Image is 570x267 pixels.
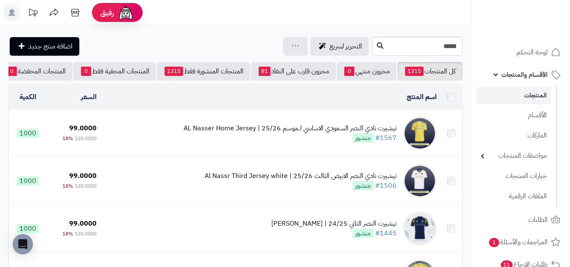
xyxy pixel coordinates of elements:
[476,42,565,62] a: لوحة التحكم
[516,46,548,58] span: لوحة التحكم
[81,67,91,76] span: 0
[75,230,97,237] span: 120.0000
[330,41,362,51] span: التحرير لسريع
[476,232,565,252] a: المراجعات والأسئلة1
[117,4,134,21] img: ai-face.png
[476,127,551,145] a: الماركات
[488,236,548,248] span: المراجعات والأسئلة
[476,187,551,205] a: الملفات الرقمية
[353,133,373,143] span: منشور
[28,41,73,51] span: اضافة منتج جديد
[205,171,397,181] div: تيشيرت نادي النصر الابيض الثالث 25/26 | Al Nassr Third Jersey white
[69,123,97,133] span: 99.0000
[337,62,397,81] a: مخزون منتهي0
[476,167,551,185] a: خيارات المنتجات
[251,62,336,81] a: مخزون قارب على النفاذ81
[62,230,73,237] span: 18%
[403,164,437,198] img: تيشيرت نادي النصر الابيض الثالث 25/26 | Al Nassr Third Jersey white
[7,67,17,76] span: 0
[489,238,499,247] span: 1
[75,182,97,190] span: 120.0000
[100,8,114,18] span: رفيق
[271,219,397,229] div: تيشيرت النصر الثاني 24/25 | [PERSON_NAME]
[310,37,369,56] a: التحرير لسريع
[353,181,373,190] span: منشور
[344,67,354,76] span: 0
[157,62,250,81] a: المنتجات المنشورة فقط1315
[476,147,551,165] a: مواصفات المنتجات
[22,4,43,23] a: تحديثات المنصة
[10,37,79,56] a: اضافة منتج جديد
[403,212,437,245] img: تيشيرت النصر الثاني 24/25 | ALNASEER AWAT TSHIRT
[476,210,565,230] a: الطلبات
[81,92,97,102] a: السعر
[259,67,270,76] span: 81
[17,176,39,186] span: 1000
[17,224,39,233] span: 1000
[353,229,373,238] span: منشور
[375,228,397,238] a: #1445
[75,135,97,142] span: 120.0000
[17,129,39,138] span: 1000
[476,106,551,124] a: الأقسام
[62,182,73,190] span: 18%
[407,92,437,102] a: اسم المنتج
[405,67,424,76] span: 1315
[165,67,183,76] span: 1315
[528,214,548,226] span: الطلبات
[501,69,548,81] span: الأقسام والمنتجات
[403,116,437,150] img: تيشيرت نادي النصر السعودي الاساسي لــموسم 25/26 | AL Nasser Home Jersey
[397,62,462,81] a: كل المنتجات1315
[69,171,97,181] span: 99.0000
[375,181,397,191] a: #1506
[19,92,36,102] a: الكمية
[73,62,156,81] a: المنتجات المخفية فقط0
[69,218,97,229] span: 99.0000
[13,234,33,254] div: Open Intercom Messenger
[476,87,551,104] a: المنتجات
[62,135,73,142] span: 18%
[184,124,397,133] div: تيشيرت نادي النصر السعودي الاساسي لــموسم 25/26 | AL Nasser Home Jersey
[375,133,397,143] a: #1567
